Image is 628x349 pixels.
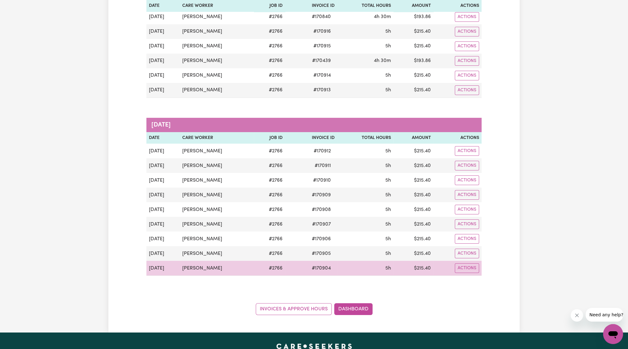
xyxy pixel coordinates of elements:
[385,163,391,168] span: 5 hours
[393,144,433,158] td: $ 215.40
[308,265,335,272] span: # 170904
[393,68,433,83] td: $ 215.40
[374,14,391,19] span: 4 hours 30 minutes
[308,57,335,65] span: # 170439
[146,54,180,68] td: [DATE]
[285,132,337,144] th: Invoice ID
[603,324,623,344] iframe: Button to launch messaging window
[4,4,38,9] span: Need any help?
[393,232,433,246] td: $ 215.40
[385,29,391,34] span: 5 hours
[571,309,583,322] iframe: Close message
[146,144,180,158] td: [DATE]
[180,54,254,68] td: [PERSON_NAME]
[455,219,479,229] button: Actions
[385,88,391,93] span: 5 hours
[310,86,335,94] span: # 170913
[146,202,180,217] td: [DATE]
[254,132,285,144] th: Job ID
[374,58,391,63] span: 4 hours 30 minutes
[455,12,479,22] button: Actions
[180,188,254,202] td: [PERSON_NAME]
[180,217,254,232] td: [PERSON_NAME]
[308,206,335,213] span: # 170908
[393,83,433,98] td: $ 215.40
[146,261,180,276] td: [DATE]
[146,173,180,188] td: [DATE]
[180,68,254,83] td: [PERSON_NAME]
[385,251,391,256] span: 5 hours
[254,188,285,202] td: # 2766
[180,173,254,188] td: [PERSON_NAME]
[393,173,433,188] td: $ 215.40
[393,261,433,276] td: $ 215.40
[254,232,285,246] td: # 2766
[254,246,285,261] td: # 2766
[393,39,433,54] td: $ 215.40
[337,132,394,144] th: Total Hours
[146,39,180,54] td: [DATE]
[180,39,254,54] td: [PERSON_NAME]
[180,202,254,217] td: [PERSON_NAME]
[455,56,479,66] button: Actions
[455,146,479,156] button: Actions
[309,177,335,184] span: # 170910
[146,83,180,98] td: [DATE]
[180,144,254,158] td: [PERSON_NAME]
[254,144,285,158] td: # 2766
[455,71,479,80] button: Actions
[455,85,479,95] button: Actions
[385,178,391,183] span: 5 hours
[180,232,254,246] td: [PERSON_NAME]
[455,263,479,273] button: Actions
[254,83,285,98] td: # 2766
[180,246,254,261] td: [PERSON_NAME]
[455,175,479,185] button: Actions
[308,250,335,257] span: # 170905
[393,10,433,24] td: $ 193.86
[393,188,433,202] td: $ 215.40
[310,42,335,50] span: # 170915
[254,68,285,83] td: # 2766
[256,303,332,315] a: Invoices & Approve Hours
[385,193,391,198] span: 5 hours
[146,118,482,132] caption: [DATE]
[393,202,433,217] td: $ 215.40
[393,217,433,232] td: $ 215.40
[455,161,479,170] button: Actions
[385,222,391,227] span: 5 hours
[455,234,479,244] button: Actions
[385,44,391,49] span: 5 hours
[310,72,335,79] span: # 170914
[310,28,335,35] span: # 170916
[385,237,391,241] span: 5 hours
[393,24,433,39] td: $ 215.40
[254,10,285,24] td: # 2766
[254,39,285,54] td: # 2766
[393,132,433,144] th: Amount
[586,308,623,322] iframe: Message from company
[254,54,285,68] td: # 2766
[180,158,254,173] td: [PERSON_NAME]
[308,191,335,199] span: # 170909
[146,232,180,246] td: [DATE]
[254,261,285,276] td: # 2766
[146,24,180,39] td: [DATE]
[254,202,285,217] td: # 2766
[455,205,479,214] button: Actions
[393,158,433,173] td: $ 215.40
[254,173,285,188] td: # 2766
[146,158,180,173] td: [DATE]
[146,10,180,24] td: [DATE]
[180,83,254,98] td: [PERSON_NAME]
[180,132,254,144] th: Care Worker
[308,13,335,21] span: # 170840
[311,162,335,170] span: # 170911
[254,24,285,39] td: # 2766
[146,188,180,202] td: [DATE]
[455,190,479,200] button: Actions
[146,132,180,144] th: Date
[254,217,285,232] td: # 2766
[385,73,391,78] span: 5 hours
[385,149,391,154] span: 5 hours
